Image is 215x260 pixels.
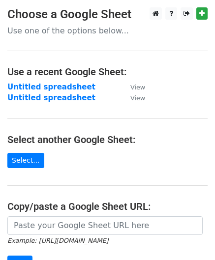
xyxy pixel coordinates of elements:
h4: Select another Google Sheet: [7,134,208,145]
h3: Choose a Google Sheet [7,7,208,22]
h4: Copy/paste a Google Sheet URL: [7,201,208,212]
small: View [130,84,145,91]
h4: Use a recent Google Sheet: [7,66,208,78]
iframe: Chat Widget [166,213,215,260]
p: Use one of the options below... [7,26,208,36]
a: Untitled spreadsheet [7,83,95,91]
a: Untitled spreadsheet [7,93,95,102]
a: View [121,83,145,91]
a: View [121,93,145,102]
small: Example: [URL][DOMAIN_NAME] [7,237,108,244]
small: View [130,94,145,102]
a: Select... [7,153,44,168]
input: Paste your Google Sheet URL here [7,216,203,235]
